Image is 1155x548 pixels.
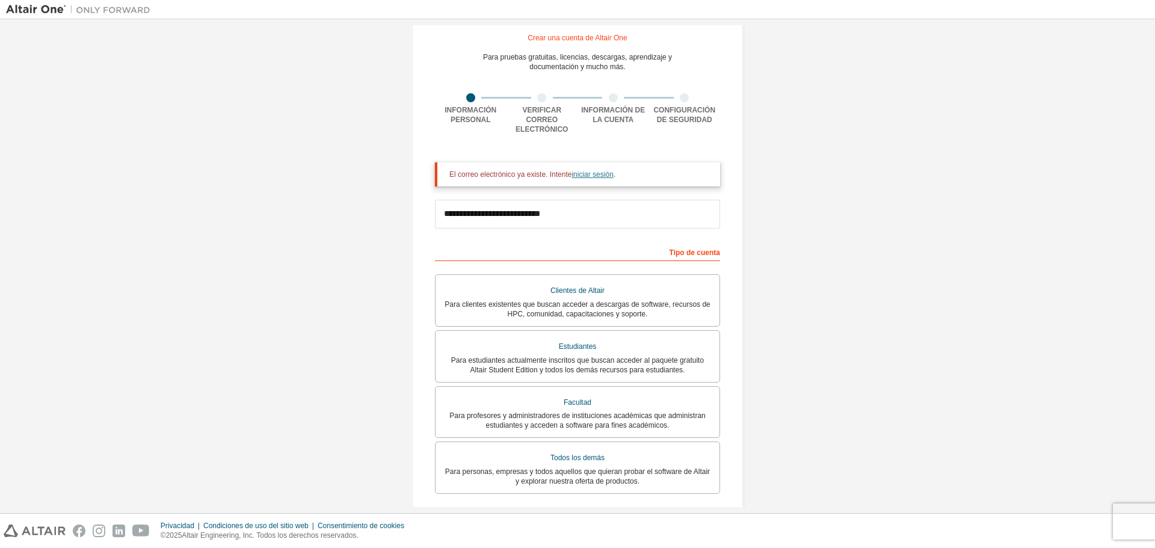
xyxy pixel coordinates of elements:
font: 2025 [166,531,182,540]
font: © [161,531,166,540]
font: Altair Engineering, Inc. Todos los derechos reservados. [182,531,358,540]
font: Condiciones de uso del sitio web [203,522,309,530]
font: Para clientes existentes que buscan acceder a descargas de software, recursos de HPC, comunidad, ... [445,300,710,318]
img: Altair Uno [6,4,156,16]
font: Para personas, empresas y todos aquellos que quieran probar el software de Altair y explorar nues... [445,467,710,485]
a: iniciar sesión [571,170,613,179]
img: instagram.svg [93,525,105,537]
font: Todos los demás [550,454,605,462]
font: El correo electrónico ya existe. Intente [449,170,571,179]
font: documentación y mucho más. [529,63,625,71]
font: Estudiantes [559,342,597,351]
img: facebook.svg [73,525,85,537]
img: linkedin.svg [112,525,125,537]
font: Información personal [445,106,496,124]
font: Facultad [564,398,591,407]
font: . [614,170,615,179]
font: Para estudiantes actualmente inscritos que buscan acceder al paquete gratuito Altair Student Edit... [451,356,704,374]
font: Crear una cuenta de Altair One [528,34,627,42]
font: Consentimiento de cookies [318,522,404,530]
font: Verificar correo electrónico [516,106,568,134]
font: Configuración de seguridad [653,106,715,124]
font: Para pruebas gratuitas, licencias, descargas, aprendizaje y [483,53,672,61]
font: Tipo de cuenta [670,248,720,257]
font: Privacidad [161,522,194,530]
img: youtube.svg [132,525,150,537]
font: Información de la cuenta [581,106,645,124]
font: Para profesores y administradores de instituciones académicas que administran estudiantes y acced... [449,411,706,429]
img: altair_logo.svg [4,525,66,537]
font: Clientes de Altair [550,286,605,295]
